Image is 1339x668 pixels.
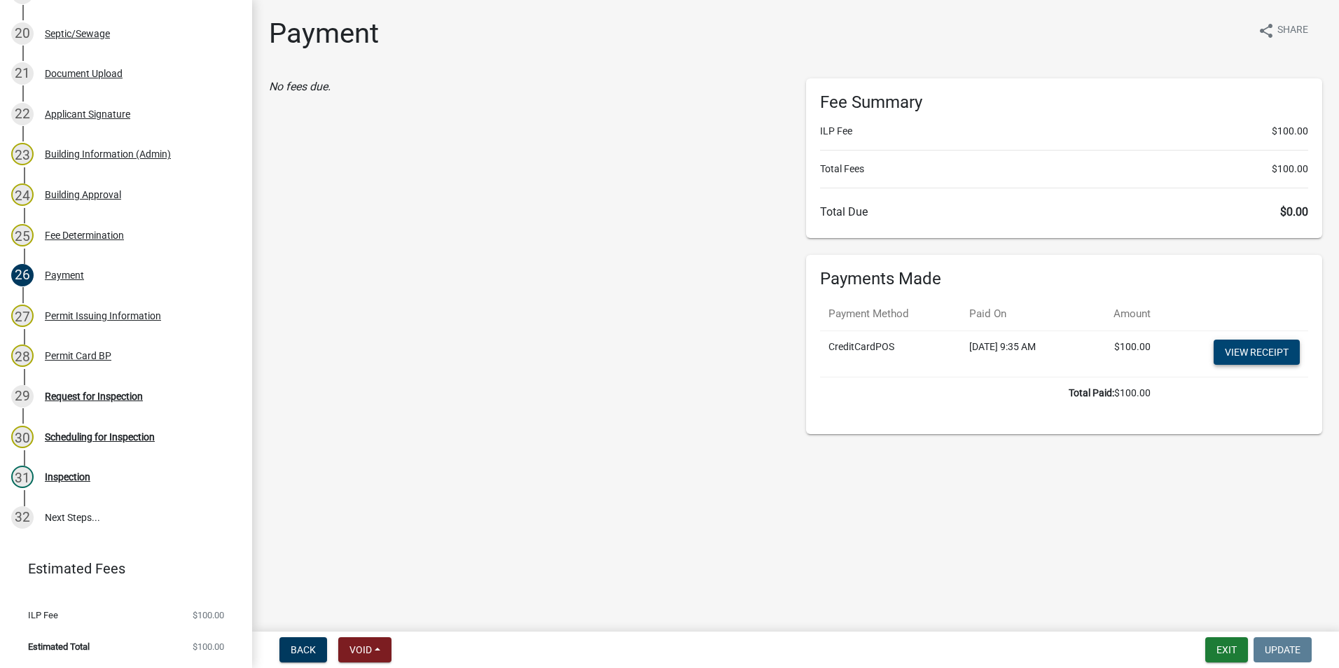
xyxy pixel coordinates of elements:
div: Fee Determination [45,230,124,240]
button: shareShare [1247,17,1319,44]
div: Septic/Sewage [45,29,110,39]
div: Document Upload [45,69,123,78]
div: 20 [11,22,34,45]
b: Total Paid: [1069,387,1114,398]
span: $0.00 [1280,205,1308,218]
a: Estimated Fees [11,555,230,583]
button: Exit [1205,637,1248,662]
th: Payment Method [820,298,961,330]
div: 30 [11,426,34,448]
div: Permit Card BP [45,351,111,361]
a: View receipt [1214,340,1300,365]
div: 21 [11,62,34,85]
td: [DATE] 9:35 AM [961,330,1081,377]
span: Back [291,644,316,655]
div: Payment [45,270,84,280]
li: ILP Fee [820,124,1308,139]
i: No fees due. [269,80,331,93]
div: Applicant Signature [45,109,130,119]
button: Update [1254,637,1312,662]
th: Paid On [961,298,1081,330]
button: Void [338,637,391,662]
div: Request for Inspection [45,391,143,401]
th: Amount [1081,298,1159,330]
div: 31 [11,466,34,488]
span: $100.00 [1272,124,1308,139]
div: Inspection [45,472,90,482]
td: $100.00 [820,377,1159,409]
div: 25 [11,224,34,246]
i: share [1258,22,1275,39]
div: 26 [11,264,34,286]
h6: Payments Made [820,269,1308,289]
div: 28 [11,345,34,367]
div: 23 [11,143,34,165]
span: $100.00 [193,611,224,620]
h6: Fee Summary [820,92,1308,113]
span: Estimated Total [28,642,90,651]
div: Building Approval [45,190,121,200]
span: $100.00 [1272,162,1308,176]
div: 32 [11,506,34,529]
h1: Payment [269,17,379,50]
div: Building Information (Admin) [45,149,171,159]
h6: Total Due [820,205,1308,218]
span: $100.00 [193,642,224,651]
div: Permit Issuing Information [45,311,161,321]
li: Total Fees [820,162,1308,176]
span: Share [1277,22,1308,39]
span: Void [349,644,372,655]
span: ILP Fee [28,611,58,620]
button: Back [279,637,327,662]
span: Update [1265,644,1300,655]
td: CreditCardPOS [820,330,961,377]
div: 22 [11,103,34,125]
div: 24 [11,183,34,206]
div: Scheduling for Inspection [45,432,155,442]
div: 29 [11,385,34,408]
td: $100.00 [1081,330,1159,377]
div: 27 [11,305,34,327]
